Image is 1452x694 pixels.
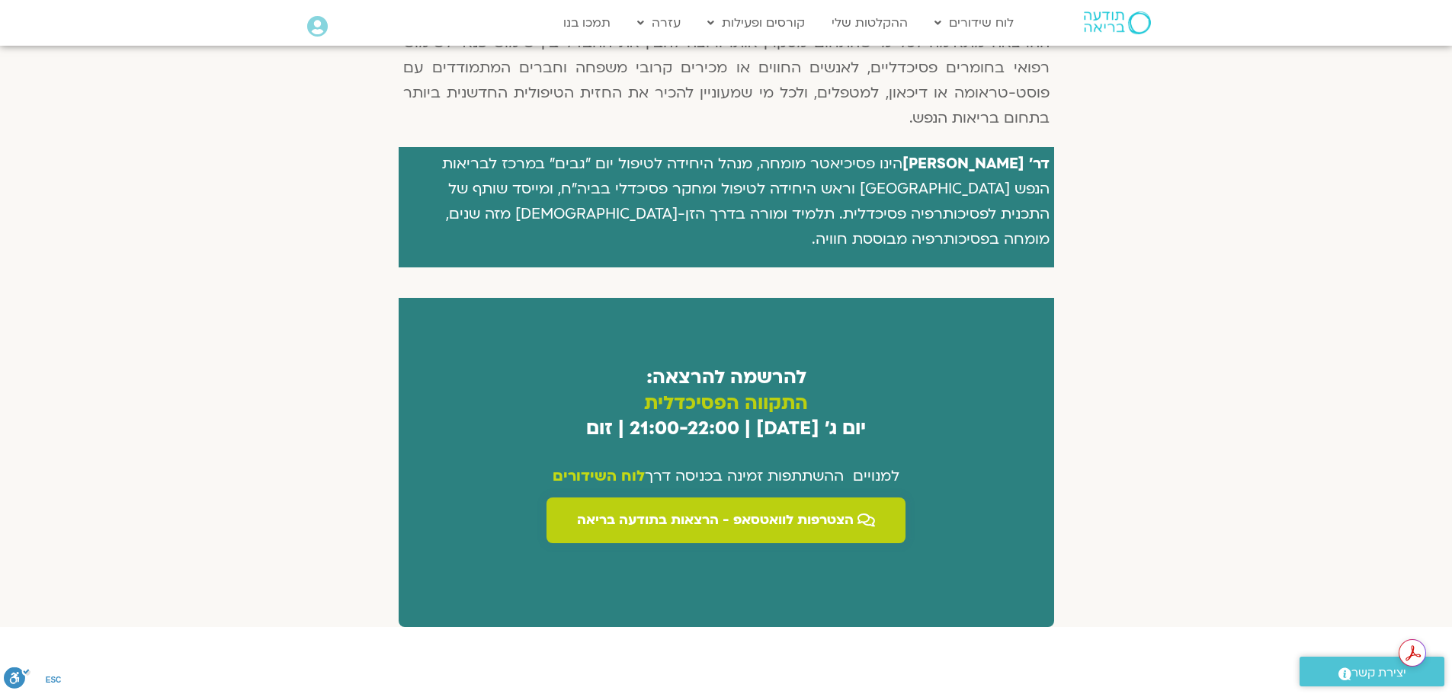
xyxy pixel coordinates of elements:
p: ההרצאה מתאימה לכל מי שהתחום מסקרן אותו ורוצה להבין את ההבדל בין שימוש פנאי לשימוש רפואי בחומרים פ... [403,30,1050,131]
span: יצירת קשר [1351,663,1406,683]
a: קורסים ופעילות [700,8,813,37]
a: הצטרפות לוואטסאפ - הרצאות בתודעה בריאה [547,497,905,543]
a: ההקלטות שלי [824,8,915,37]
p: למנויים ההשתתפות זמינה בכניסה דרך [399,465,1054,487]
a: תמכו בנו [556,8,618,37]
span: יום ג׳ [DATE] | 21:00-22:00 | זום [586,416,866,441]
a: לוח השידורים [553,466,645,486]
strong: דר׳ [PERSON_NAME] [902,154,1050,174]
a: עזרה [630,8,688,37]
p: הינו פסיכיאטר מומחה, מנהל היחידה לטיפול יום "גבים" במרכז לבריאות הנפש [GEOGRAPHIC_DATA] וראש היחי... [403,152,1050,252]
span: הצטרפות לוואטסאפ - הרצאות בתודעה בריאה [577,513,854,528]
span: התקווה הפסיכדלית [644,391,808,416]
img: תודעה בריאה [1084,11,1151,34]
a: לוח שידורים [927,8,1021,37]
span: להרשמה להרצאה: [646,365,806,390]
a: יצירת קשר [1300,657,1444,686]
